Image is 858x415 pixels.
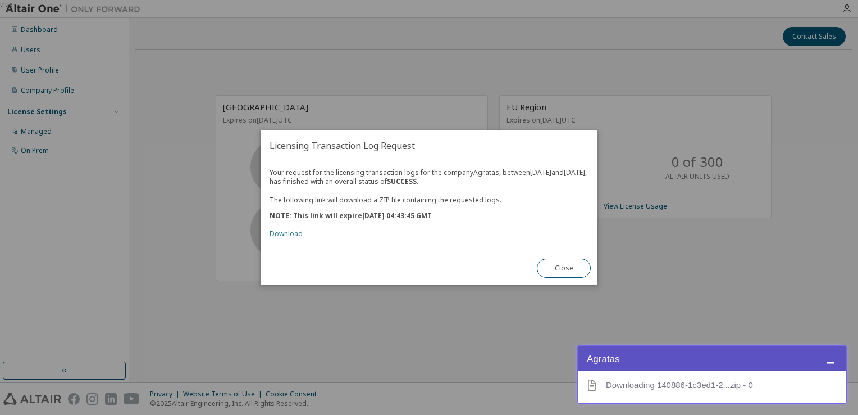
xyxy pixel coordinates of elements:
[537,259,591,278] button: Close
[270,168,588,238] div: Your request for the licensing transaction logs for the company Agratas , between [DATE] and [DAT...
[270,211,432,221] b: NOTE: This link will expire [DATE] 04:43:45 GMT
[270,195,588,205] p: The following link will download a ZIP file containing the requested logs.
[261,130,597,161] h2: Licensing Transaction Log Request
[387,177,417,186] b: SUCCESS
[270,229,303,239] a: Download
